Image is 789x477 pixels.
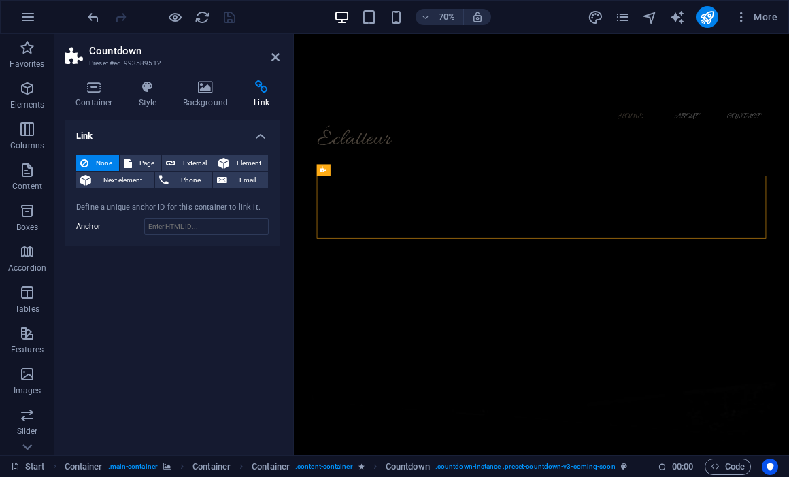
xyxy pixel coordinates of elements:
button: Email [213,172,268,188]
p: Images [14,385,41,396]
h2: Countdown [89,45,280,57]
span: Container [65,459,103,475]
button: Phone [155,172,213,188]
p: Features [11,344,44,355]
h4: Background [173,80,244,109]
button: design [588,9,604,25]
div: Define a unique anchor ID for this container to link it. [76,202,269,214]
p: Favorites [10,59,44,69]
span: Code [711,459,745,475]
h4: Link [65,120,280,144]
button: None [76,155,119,171]
nav: breadcrumb [65,459,627,475]
i: Publish [699,10,715,25]
i: This element contains a background [163,463,171,470]
span: Email [231,172,264,188]
i: Pages (Ctrl+Alt+S) [615,10,631,25]
label: Anchor [76,218,144,235]
button: Page [120,155,161,171]
p: Slider [17,426,38,437]
span: Click to select. Double-click to edit [192,459,231,475]
span: Click to select. Double-click to edit [386,459,430,475]
button: text_generator [669,9,686,25]
button: reload [194,9,210,25]
span: Element [233,155,264,171]
i: This element is a customizable preset [621,463,627,470]
span: Next element [95,172,150,188]
h4: Style [129,80,173,109]
i: Element contains an animation [358,463,365,470]
p: Elements [10,99,45,110]
i: Design (Ctrl+Alt+Y) [588,10,603,25]
h3: Preset #ed-993589512 [89,57,252,69]
span: Page [136,155,157,171]
p: Tables [15,303,39,314]
button: Element [214,155,268,171]
p: Content [12,181,42,192]
p: Accordion [8,263,46,274]
button: External [162,155,214,171]
span: External [180,155,209,171]
p: Boxes [16,222,39,233]
button: 70% [416,9,464,25]
button: More [729,6,783,28]
button: Next element [76,172,154,188]
p: Columns [10,140,44,151]
button: Code [705,459,751,475]
button: publish [696,6,718,28]
span: Phone [173,172,209,188]
button: navigator [642,9,658,25]
i: AI Writer [669,10,685,25]
span: . countdown-instance .preset-countdown-v3-coming-soon [435,459,616,475]
span: : [682,461,684,472]
h4: Container [65,80,129,109]
i: Navigator [642,10,658,25]
span: Click to select. Double-click to edit [252,459,290,475]
button: pages [615,9,631,25]
span: . content-container [295,459,353,475]
span: More [735,10,777,24]
span: . main-container [108,459,158,475]
span: 00 00 [672,459,693,475]
button: undo [85,9,101,25]
button: Usercentrics [762,459,778,475]
input: Enter HTML ID... [144,218,269,235]
h6: 70% [436,9,458,25]
a: Click to cancel selection. Double-click to open Pages [11,459,45,475]
span: None [93,155,115,171]
h4: Link [244,80,280,109]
